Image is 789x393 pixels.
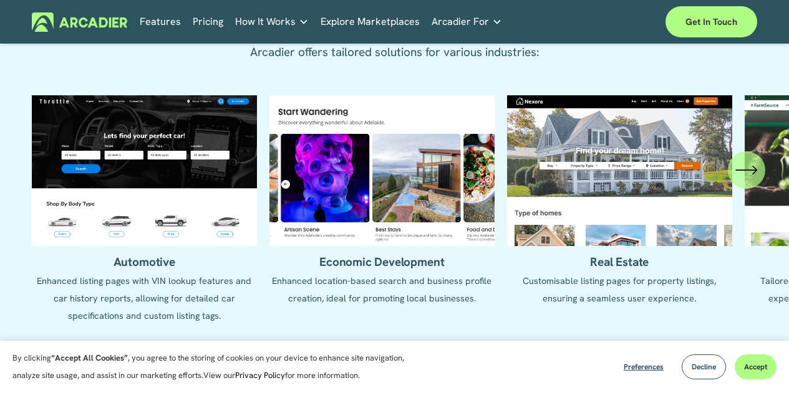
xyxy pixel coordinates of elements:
a: Explore Marketplaces [321,12,420,32]
span: Decline [692,362,716,372]
button: Preferences [614,354,673,379]
a: folder dropdown [432,12,502,32]
a: Privacy Policy [235,370,285,381]
button: Decline [682,354,726,379]
span: Preferences [624,362,664,372]
a: Features [140,12,181,32]
a: Pricing [193,12,223,32]
a: Get in touch [666,6,757,37]
span: How It Works [235,13,296,31]
img: Arcadier [32,12,127,32]
button: Next [728,151,765,189]
p: By clicking , you agree to the storing of cookies on your device to enhance site navigation, anal... [12,349,418,384]
span: Arcadier For [432,13,489,31]
strong: “Accept All Cookies” [51,353,128,363]
iframe: Chat Widget [727,333,789,393]
span: Arcadier offers tailored solutions for various industries: [250,44,540,60]
a: folder dropdown [235,12,309,32]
